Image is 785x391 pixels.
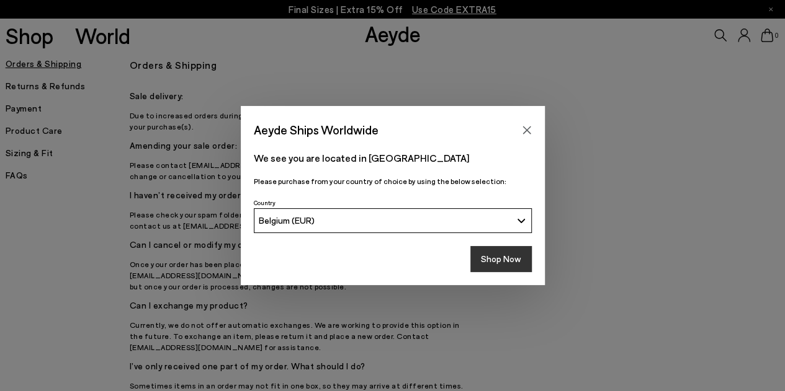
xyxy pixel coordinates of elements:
[470,246,532,272] button: Shop Now
[254,199,276,206] span: Country
[254,119,379,141] span: Aeyde Ships Worldwide
[254,151,532,165] p: We see you are located in [GEOGRAPHIC_DATA]
[254,175,532,187] p: Please purchase from your country of choice by using the below selection:
[259,215,315,226] span: Belgium (EUR)
[518,121,536,139] button: Close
